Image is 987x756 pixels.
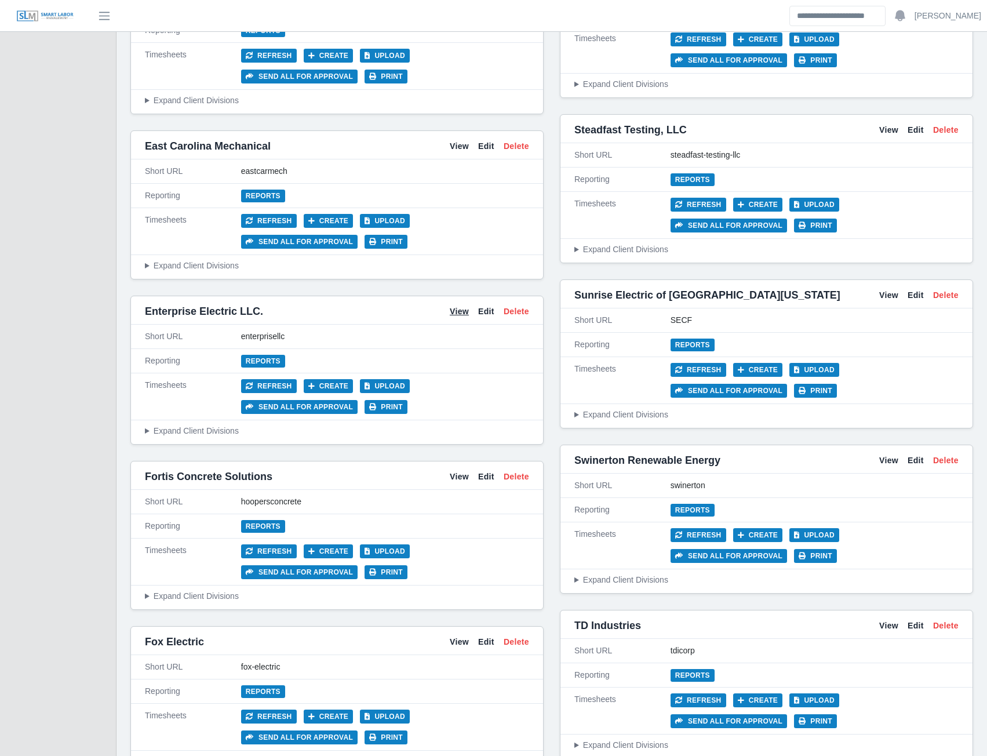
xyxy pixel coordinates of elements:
[574,479,671,492] div: Short URL
[145,468,272,485] span: Fortis Concrete Solutions
[671,714,787,728] button: Send all for approval
[789,528,839,542] button: Upload
[574,198,671,232] div: Timesheets
[241,165,529,177] div: eastcarmech
[574,617,641,634] span: TD Industries
[794,219,837,232] button: Print
[574,122,687,138] span: Steadfast Testing, LLC
[241,355,285,368] a: Reports
[671,504,715,517] a: Reports
[933,289,959,301] a: Delete
[504,636,529,648] a: Delete
[794,549,837,563] button: Print
[145,260,529,272] summary: Expand Client Divisions
[671,669,715,682] a: Reports
[360,544,410,558] button: Upload
[574,243,959,256] summary: Expand Client Divisions
[671,32,726,46] button: Refresh
[145,661,241,673] div: Short URL
[733,693,783,707] button: Create
[365,730,407,744] button: Print
[908,455,924,467] a: Edit
[241,379,297,393] button: Refresh
[574,287,840,303] span: Sunrise Electric of [GEOGRAPHIC_DATA][US_STATE]
[879,455,898,467] a: View
[145,634,204,650] span: Fox Electric
[365,70,407,83] button: Print
[450,471,469,483] a: View
[145,520,241,532] div: Reporting
[504,140,529,152] a: Delete
[241,730,358,744] button: Send all for approval
[789,693,839,707] button: Upload
[789,363,839,377] button: Upload
[241,235,358,249] button: Send all for approval
[574,363,671,398] div: Timesheets
[16,10,74,23] img: SLM Logo
[304,544,354,558] button: Create
[789,198,839,212] button: Upload
[241,685,285,698] a: Reports
[794,384,837,398] button: Print
[478,636,494,648] a: Edit
[504,306,529,318] a: Delete
[671,53,787,67] button: Send all for approval
[671,363,726,377] button: Refresh
[671,339,715,351] a: Reports
[789,6,886,26] input: Search
[574,645,671,657] div: Short URL
[574,693,671,728] div: Timesheets
[908,289,924,301] a: Edit
[241,520,285,533] a: Reports
[915,10,981,22] a: [PERSON_NAME]
[574,452,720,468] span: Swinerton Renewable Energy
[671,549,787,563] button: Send all for approval
[145,214,241,249] div: Timesheets
[504,471,529,483] a: Delete
[574,528,671,563] div: Timesheets
[879,620,898,632] a: View
[933,455,959,467] a: Delete
[145,355,241,367] div: Reporting
[574,149,671,161] div: Short URL
[145,544,241,579] div: Timesheets
[933,124,959,136] a: Delete
[574,339,671,351] div: Reporting
[241,70,358,83] button: Send all for approval
[671,219,787,232] button: Send all for approval
[145,379,241,414] div: Timesheets
[241,496,529,508] div: hoopersconcrete
[789,32,839,46] button: Upload
[304,710,354,724] button: Create
[450,306,469,318] a: View
[733,198,783,212] button: Create
[360,214,410,228] button: Upload
[574,739,959,751] summary: Expand Client Divisions
[360,379,410,393] button: Upload
[241,400,358,414] button: Send all for approval
[145,303,263,319] span: Enterprise Electric LLC.
[145,710,241,744] div: Timesheets
[794,714,837,728] button: Print
[733,528,783,542] button: Create
[145,425,529,437] summary: Expand Client Divisions
[145,330,241,343] div: Short URL
[671,314,959,326] div: SECF
[733,363,783,377] button: Create
[574,409,959,421] summary: Expand Client Divisions
[450,636,469,648] a: View
[574,504,671,516] div: Reporting
[450,140,469,152] a: View
[879,124,898,136] a: View
[304,49,354,63] button: Create
[241,710,297,724] button: Refresh
[879,289,898,301] a: View
[574,173,671,186] div: Reporting
[365,565,407,579] button: Print
[671,173,715,186] a: Reports
[908,620,924,632] a: Edit
[241,49,297,63] button: Refresh
[671,384,787,398] button: Send all for approval
[671,479,959,492] div: swinerton
[241,544,297,558] button: Refresh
